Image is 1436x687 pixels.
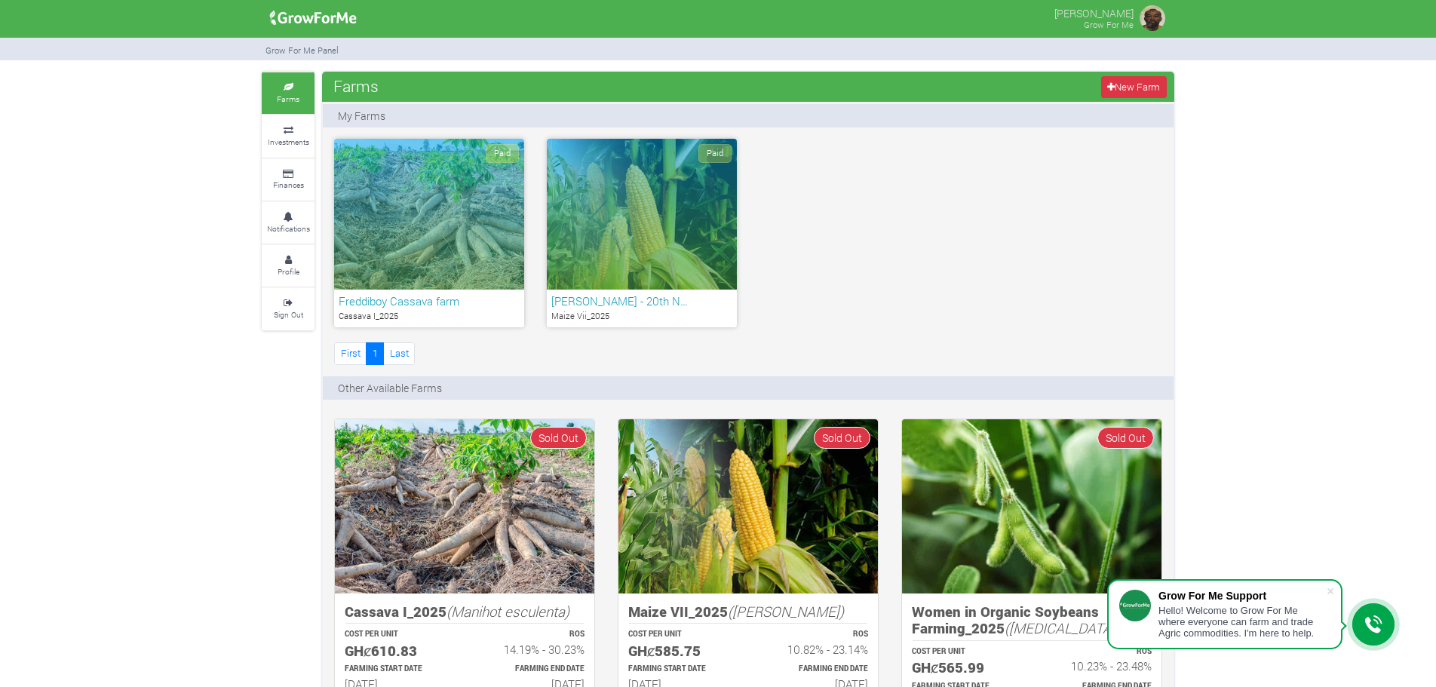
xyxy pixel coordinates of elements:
h6: Freddiboy Cassava farm [339,294,520,308]
img: growforme image [902,419,1161,593]
h5: GHȼ565.99 [912,659,1018,676]
small: Grow For Me [1084,19,1134,30]
p: ROS [478,629,585,640]
small: Sign Out [274,309,303,320]
img: growforme image [1137,3,1168,33]
a: Last [383,342,415,364]
i: ([PERSON_NAME]) [728,602,844,621]
nav: Page Navigation [334,342,415,364]
p: COST PER UNIT [345,629,451,640]
a: Paid Freddiboy Cassava farm Cassava I_2025 [334,139,524,327]
p: ROS [762,629,868,640]
a: Paid [PERSON_NAME] - 20th N… Maize Vii_2025 [547,139,737,327]
h5: GHȼ610.83 [345,643,451,660]
h5: GHȼ585.75 [628,643,735,660]
span: Paid [698,144,732,163]
a: 1 [366,342,384,364]
a: Sign Out [262,288,315,330]
span: Sold Out [1097,427,1154,449]
span: Sold Out [530,427,587,449]
small: Grow For Me Panel [265,44,339,56]
div: Hello! Welcome to Grow For Me where everyone can farm and trade Agric commodities. I'm here to help. [1158,605,1326,639]
p: ROS [1045,646,1152,658]
a: Investments [262,115,315,157]
a: New Farm [1101,76,1167,98]
i: ([MEDICAL_DATA] max) [1005,618,1151,637]
a: Notifications [262,202,315,244]
span: Paid [486,144,519,163]
h6: 10.23% - 23.48% [1045,659,1152,673]
p: Estimated Farming Start Date [345,664,451,675]
a: Finances [262,159,315,201]
img: growforme image [618,419,878,593]
img: growforme image [335,419,594,593]
h6: 10.82% - 23.14% [762,643,868,656]
h5: Women in Organic Soybeans Farming_2025 [912,603,1152,637]
small: Farms [277,94,299,104]
h5: Maize VII_2025 [628,603,868,621]
small: Finances [273,179,304,190]
p: [PERSON_NAME] [1054,3,1134,21]
h6: [PERSON_NAME] - 20th N… [551,294,732,308]
div: Grow For Me Support [1158,590,1326,602]
i: (Manihot esculenta) [446,602,569,621]
h5: Cassava I_2025 [345,603,585,621]
span: Sold Out [814,427,870,449]
p: COST PER UNIT [628,629,735,640]
p: Cassava I_2025 [339,310,520,323]
img: growforme image [265,3,362,33]
p: Estimated Farming End Date [478,664,585,675]
h6: 14.19% - 30.23% [478,643,585,656]
p: Other Available Farms [338,380,442,396]
p: My Farms [338,108,385,124]
small: Notifications [267,223,310,234]
small: Profile [278,266,299,277]
span: Farms [330,71,382,101]
p: Maize Vii_2025 [551,310,732,323]
a: First [334,342,367,364]
a: Profile [262,245,315,287]
p: COST PER UNIT [912,646,1018,658]
a: Farms [262,72,315,114]
p: Estimated Farming End Date [762,664,868,675]
p: Estimated Farming Start Date [628,664,735,675]
small: Investments [268,136,309,147]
